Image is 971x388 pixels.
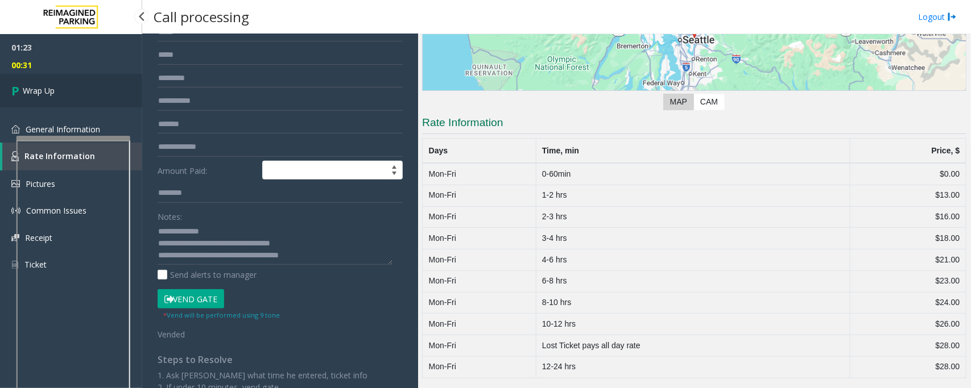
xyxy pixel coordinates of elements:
td: Mon-Fri [423,206,536,228]
td: Mon-Fri [423,292,536,314]
td: $13.00 [850,185,966,206]
h3: Call processing [148,3,255,31]
span: Wrap Up [23,85,55,97]
small: Vend will be performed using 9 tone [163,311,280,319]
td: $18.00 [850,228,966,249]
td: $23.00 [850,270,966,292]
h4: Steps to Resolve [158,354,403,365]
td: $0.00 [850,163,966,185]
label: Map [663,94,694,110]
td: 10-12 hrs [536,314,850,335]
td: $28.00 [850,335,966,357]
td: $16.00 [850,206,966,228]
th: Days [423,139,536,164]
td: Mon-Fri [423,163,536,185]
td: 6-8 hrs [536,270,850,292]
td: $28.00 [850,356,966,378]
td: $24.00 [850,292,966,314]
button: Vend Gate [158,289,224,308]
label: Notes: [158,207,182,223]
th: Time, min [536,139,850,164]
td: Mon-Fri [423,185,536,206]
h3: Rate Information [422,115,966,134]
td: 8-10 hrs [536,292,850,314]
label: Send alerts to manager [158,269,257,281]
td: Mon-Fri [423,228,536,249]
td: 12-24 hrs [536,356,850,378]
img: 'icon' [11,260,19,270]
td: $21.00 [850,249,966,271]
a: Rate Information [2,143,142,170]
td: Mon-Fri [423,270,536,292]
td: 1-2 hrs [536,185,850,206]
td: Lost Ticket pays all day rate [536,335,850,357]
img: 'icon' [11,180,20,187]
span: Increase value [386,161,402,170]
span: Decrease value [386,170,402,180]
img: 'icon' [11,151,19,161]
td: Mon-Fri [423,314,536,335]
img: 'icon' [11,125,20,133]
th: Price, $ [850,139,966,164]
td: Mon-Fri [423,249,536,271]
td: Mon-Fri [423,356,536,378]
label: CAM [693,94,725,110]
td: 3-4 hrs [536,228,850,249]
a: Logout [918,11,957,23]
img: 'icon' [11,234,19,241]
span: Vended [158,329,185,340]
td: 0-60min [536,163,850,185]
img: 'icon' [11,206,20,215]
td: 4-6 hrs [536,249,850,271]
label: Amount Paid: [155,161,259,180]
span: General Information [26,124,100,135]
img: logout [948,11,957,23]
td: $26.00 [850,314,966,335]
td: 2-3 hrs [536,206,850,228]
td: Mon-Fri [423,335,536,357]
